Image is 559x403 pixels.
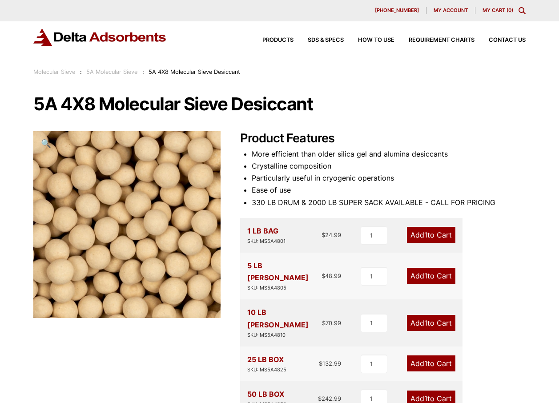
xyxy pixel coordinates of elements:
[344,37,394,43] a: How to Use
[247,260,322,292] div: 5 LB [PERSON_NAME]
[322,231,341,238] bdi: 24.99
[319,360,322,367] span: $
[247,284,322,292] div: SKU: MS5A4805
[294,37,344,43] a: SDS & SPECS
[375,8,419,13] span: [PHONE_NUMBER]
[489,37,526,43] span: Contact Us
[322,319,326,326] span: $
[252,148,525,160] li: More efficient than older silica gel and alumina desiccants
[318,395,322,402] span: $
[252,197,525,209] li: 330 LB DRUM & 2000 LB SUPER SACK AVAILABLE - CALL FOR PRICING
[368,7,426,14] a: [PHONE_NUMBER]
[248,37,294,43] a: Products
[424,318,427,327] span: 1
[86,69,137,75] a: 5A Molecular Sieve
[424,359,427,368] span: 1
[483,7,513,13] a: My Cart (0)
[322,319,341,326] bdi: 70.99
[322,272,325,279] span: $
[240,131,526,146] h2: Product Features
[407,355,455,371] a: Add1to Cart
[519,7,526,14] div: Toggle Modal Content
[247,225,286,246] div: 1 LB BAG
[80,69,82,75] span: :
[41,138,51,148] span: 🔍
[508,7,511,13] span: 0
[252,160,525,172] li: Crystalline composition
[409,37,475,43] span: Requirement Charts
[426,7,475,14] a: My account
[252,172,525,184] li: Particularly useful in cryogenic operations
[475,37,526,43] a: Contact Us
[308,37,344,43] span: SDS & SPECS
[407,268,455,284] a: Add1to Cart
[247,237,286,246] div: SKU: MS5A4801
[434,8,468,13] span: My account
[247,366,286,374] div: SKU: MS5A4825
[33,28,167,46] img: Delta Adsorbents
[247,306,322,339] div: 10 LB [PERSON_NAME]
[142,69,144,75] span: :
[247,354,286,374] div: 25 LB BOX
[33,95,525,113] h1: 5A 4X8 Molecular Sieve Desiccant
[322,272,341,279] bdi: 48.99
[322,231,325,238] span: $
[394,37,475,43] a: Requirement Charts
[149,69,240,75] span: 5A 4X8 Molecular Sieve Desiccant
[358,37,394,43] span: How to Use
[262,37,294,43] span: Products
[319,360,341,367] bdi: 132.99
[33,69,75,75] a: Molecular Sieve
[407,315,455,331] a: Add1to Cart
[424,271,427,280] span: 1
[252,184,525,196] li: Ease of use
[424,230,427,239] span: 1
[407,227,455,243] a: Add1to Cart
[424,394,427,403] span: 1
[33,131,58,156] a: View full-screen image gallery
[318,395,341,402] bdi: 242.99
[247,331,322,339] div: SKU: MS5A4810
